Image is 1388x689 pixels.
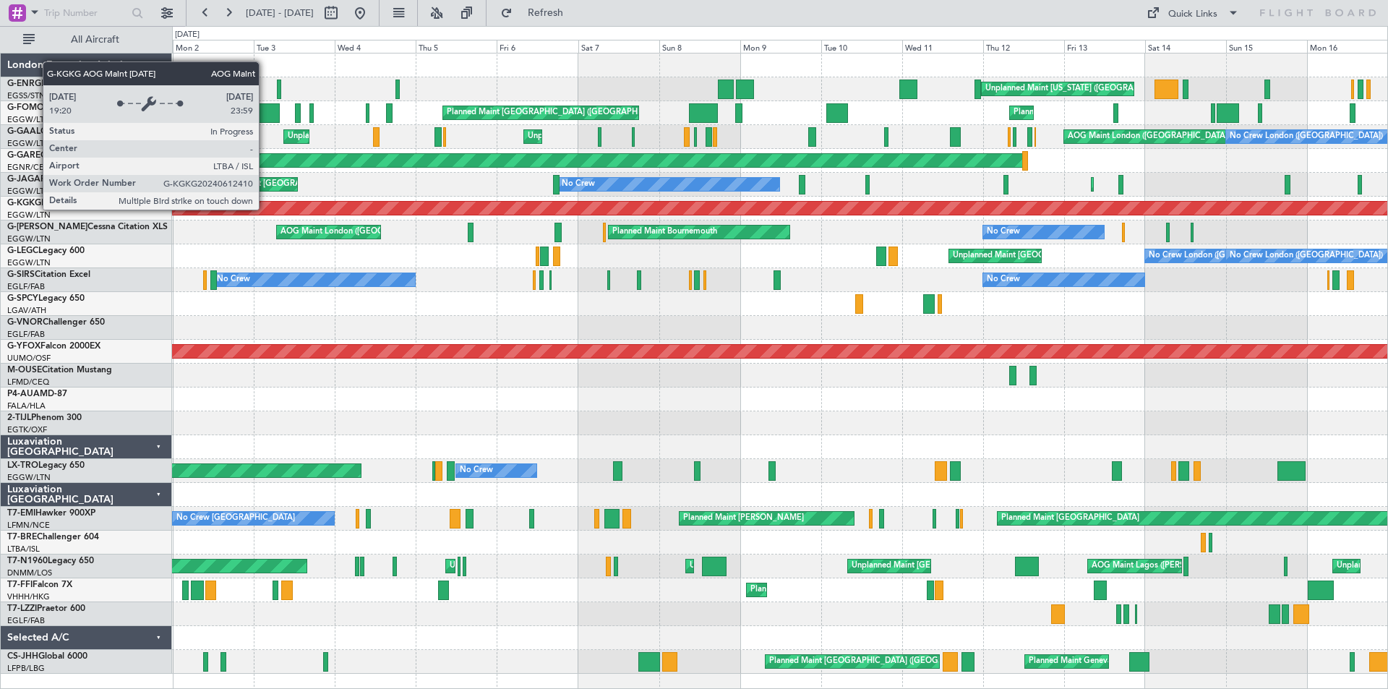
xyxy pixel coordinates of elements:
div: No Crew [217,269,250,291]
div: No Crew [GEOGRAPHIC_DATA] [176,508,295,529]
a: EGGW/LTN [7,472,51,483]
div: Quick Links [1168,7,1217,22]
a: VHHH/HKG [7,591,50,602]
a: LFPB/LBG [7,663,45,674]
div: Sun 8 [659,40,740,53]
a: LGAV/ATH [7,305,46,316]
span: G-SPCY [7,294,38,303]
a: G-LEGCLegacy 600 [7,247,85,255]
span: All Aircraft [38,35,153,45]
span: CS-JHH [7,652,38,661]
span: G-KGKG [7,199,41,207]
span: Refresh [515,8,576,18]
div: Thu 5 [416,40,497,53]
a: T7-BREChallenger 604 [7,533,99,542]
a: G-JAGAPhenom 300 [7,175,91,184]
div: Planned Maint Geneva (Cointrin) [1029,651,1148,672]
button: Refresh [494,1,581,25]
a: G-KGKGLegacy 600 [7,199,87,207]
span: G-SIRS [7,270,35,279]
a: M-OUSECitation Mustang [7,366,112,375]
span: T7-N1960 [7,557,48,565]
div: [DATE] [175,29,200,41]
div: Mon 9 [740,40,821,53]
div: Planned Maint [GEOGRAPHIC_DATA] ([GEOGRAPHIC_DATA]) [769,651,997,672]
div: Sun 15 [1226,40,1307,53]
div: Wed 4 [335,40,416,53]
div: No Crew [987,269,1020,291]
span: P4-AUA [7,390,40,398]
a: EGGW/LTN [7,257,51,268]
a: T7-FFIFalcon 7X [7,581,72,589]
div: No Crew [987,221,1020,243]
a: T7-EMIHawker 900XP [7,509,95,518]
a: EGLF/FAB [7,615,45,626]
div: Sat 7 [578,40,659,53]
div: AOG Maint London ([GEOGRAPHIC_DATA]) [1068,126,1230,147]
div: Thu 12 [983,40,1064,53]
a: LFMD/CEQ [7,377,49,388]
a: P4-AUAMD-87 [7,390,67,398]
a: T7-LZZIPraetor 600 [7,604,85,613]
button: All Aircraft [16,28,157,51]
div: Planned Maint [GEOGRAPHIC_DATA] ([GEOGRAPHIC_DATA]) [208,174,436,195]
a: EGTK/OXF [7,424,47,435]
div: Unplanned Maint [GEOGRAPHIC_DATA] ([GEOGRAPHIC_DATA]) [528,126,766,147]
a: EGGW/LTN [7,186,51,197]
div: Unplanned Maint Lagos ([GEOGRAPHIC_DATA][PERSON_NAME]) [450,555,693,577]
a: G-[PERSON_NAME]Cessna Citation XLS [7,223,168,231]
span: G-[PERSON_NAME] [7,223,87,231]
div: Sat 14 [1145,40,1226,53]
span: 2-TIJL [7,414,31,422]
a: G-VNORChallenger 650 [7,318,105,327]
a: EGGW/LTN [7,138,51,149]
div: Tue 3 [254,40,335,53]
span: T7-EMI [7,509,35,518]
a: EGGW/LTN [7,114,51,125]
span: G-LEGC [7,247,38,255]
a: G-YFOXFalcon 2000EX [7,342,100,351]
a: EGGW/LTN [7,210,51,221]
span: G-GAAL [7,127,40,136]
div: Mon 16 [1307,40,1388,53]
a: 2-TIJLPhenom 300 [7,414,82,422]
div: No Crew [562,174,595,195]
a: UUMO/OSF [7,353,51,364]
div: No Crew [460,460,493,482]
a: LTBA/ISL [7,544,40,555]
span: M-OUSE [7,366,42,375]
div: Unplanned Maint [GEOGRAPHIC_DATA] ([GEOGRAPHIC_DATA]) [852,555,1089,577]
button: Quick Links [1139,1,1246,25]
span: G-ENRG [7,80,41,88]
span: G-GARE [7,151,40,160]
div: No Crew London ([GEOGRAPHIC_DATA]) [1230,245,1383,267]
input: Trip Number [44,2,127,24]
a: G-SPCYLegacy 650 [7,294,85,303]
div: No Crew London ([GEOGRAPHIC_DATA]) [1149,245,1302,267]
span: G-VNOR [7,318,43,327]
a: EGLF/FAB [7,281,45,292]
div: No Crew London ([GEOGRAPHIC_DATA]) [1230,126,1383,147]
span: G-JAGA [7,175,40,184]
a: EGLF/FAB [7,329,45,340]
span: T7-FFI [7,581,33,589]
div: Unplanned Maint [GEOGRAPHIC_DATA] ([GEOGRAPHIC_DATA]) [953,245,1191,267]
a: EGGW/LTN [7,234,51,244]
div: Mon 2 [173,40,254,53]
div: Planned Maint [GEOGRAPHIC_DATA] ([GEOGRAPHIC_DATA]) [750,579,978,601]
a: EGNR/CEG [7,162,51,173]
div: Planned Maint [GEOGRAPHIC_DATA] ([GEOGRAPHIC_DATA]) [447,102,674,124]
div: Unplanned Maint [US_STATE] ([GEOGRAPHIC_DATA]) [985,78,1181,100]
div: Fri 13 [1064,40,1145,53]
a: G-GAALCessna Citation XLS+ [7,127,127,136]
span: G-FOMO [7,103,44,112]
a: EGSS/STN [7,90,46,101]
span: G-YFOX [7,342,40,351]
a: G-ENRGPraetor 600 [7,80,90,88]
a: LFMN/NCE [7,520,50,531]
div: AOG Maint London ([GEOGRAPHIC_DATA]) [280,221,442,243]
div: Tue 10 [821,40,902,53]
a: LX-TROLegacy 650 [7,461,85,470]
div: Planned Maint [GEOGRAPHIC_DATA] ([GEOGRAPHIC_DATA]) [1014,102,1241,124]
span: T7-LZZI [7,604,37,613]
